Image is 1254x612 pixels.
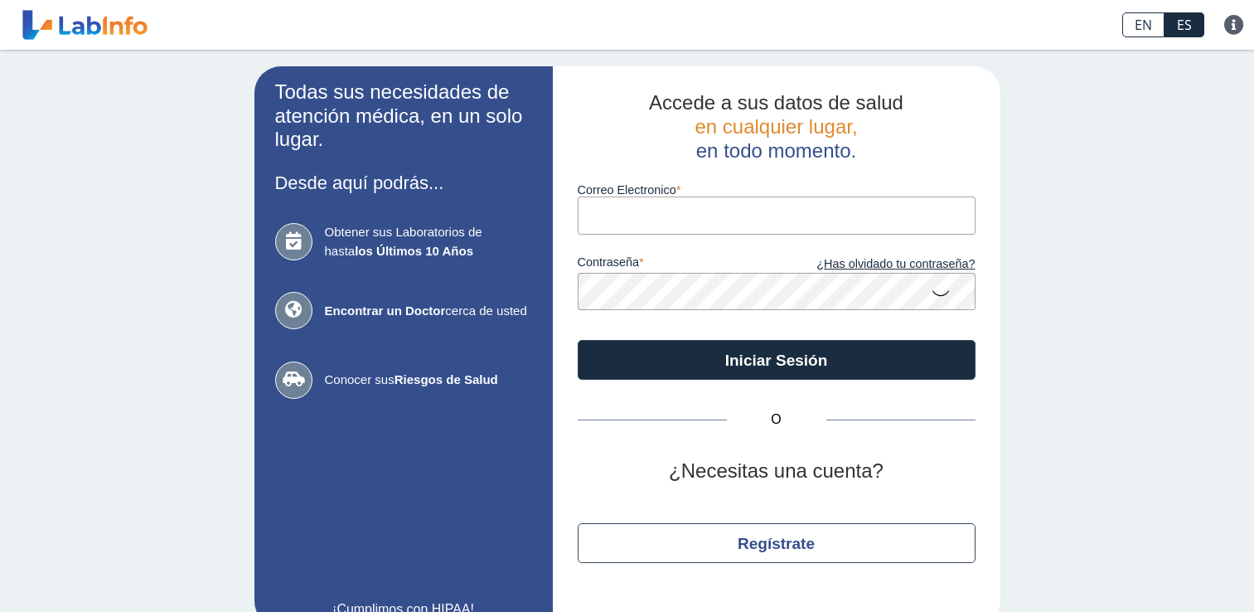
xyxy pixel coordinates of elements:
b: Riesgos de Salud [395,372,498,386]
a: EN [1122,12,1164,37]
span: cerca de usted [325,302,532,321]
a: ¿Has olvidado tu contraseña? [777,255,976,274]
label: contraseña [578,255,777,274]
label: Correo Electronico [578,183,976,197]
button: Iniciar Sesión [578,340,976,380]
span: en cualquier lugar, [695,115,857,138]
h2: Todas sus necesidades de atención médica, en un solo lugar. [275,80,532,152]
button: Regístrate [578,523,976,563]
span: O [727,410,826,430]
span: Accede a sus datos de salud [649,91,903,114]
h2: ¿Necesitas una cuenta? [578,459,976,483]
h3: Desde aquí podrás... [275,172,532,193]
span: en todo momento. [696,139,856,162]
b: los Últimos 10 Años [355,244,473,258]
a: ES [1164,12,1204,37]
span: Obtener sus Laboratorios de hasta [325,223,532,260]
span: Conocer sus [325,371,532,390]
b: Encontrar un Doctor [325,304,446,318]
